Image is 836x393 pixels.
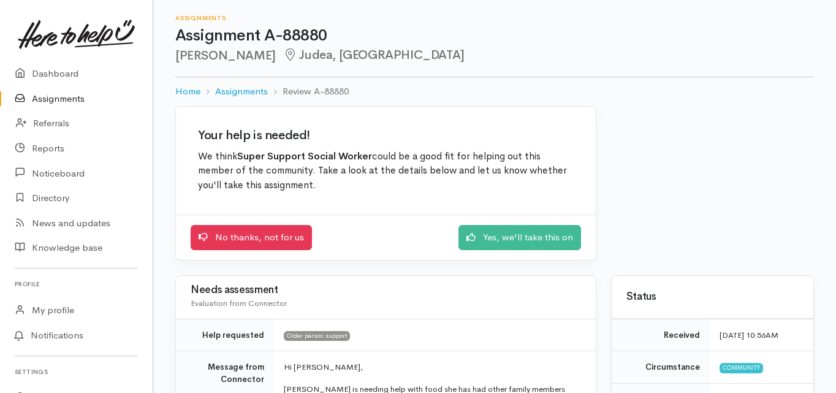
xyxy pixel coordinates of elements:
span: Older person support [284,331,350,341]
h3: Status [626,291,799,303]
td: Help requested [176,319,274,351]
a: Assignments [215,85,268,99]
p: Hi [PERSON_NAME], [284,361,581,373]
h6: Assignments [175,15,814,21]
h1: Assignment A-88880 [175,27,814,45]
nav: breadcrumb [175,77,814,106]
a: Home [175,85,200,99]
time: [DATE] 10:56AM [720,330,778,340]
span: Judea, [GEOGRAPHIC_DATA] [283,47,465,63]
h3: Needs assessment [191,284,581,296]
h6: Profile [15,276,138,292]
span: Evaluation from Connector [191,298,287,308]
li: Review A-88880 [268,85,349,99]
b: Super Support Social Worker [237,150,372,162]
a: Yes, we'll take this on [458,225,581,250]
span: Community [720,363,763,373]
td: Circumstance [612,351,710,384]
td: Received [612,319,710,351]
h2: Your help is needed! [198,129,574,142]
a: No thanks, not for us [191,225,312,250]
h6: Settings [15,364,138,380]
p: We think could be a good fit for helping out this member of the community. Take a look at the det... [198,150,574,193]
h2: [PERSON_NAME] [175,48,814,63]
